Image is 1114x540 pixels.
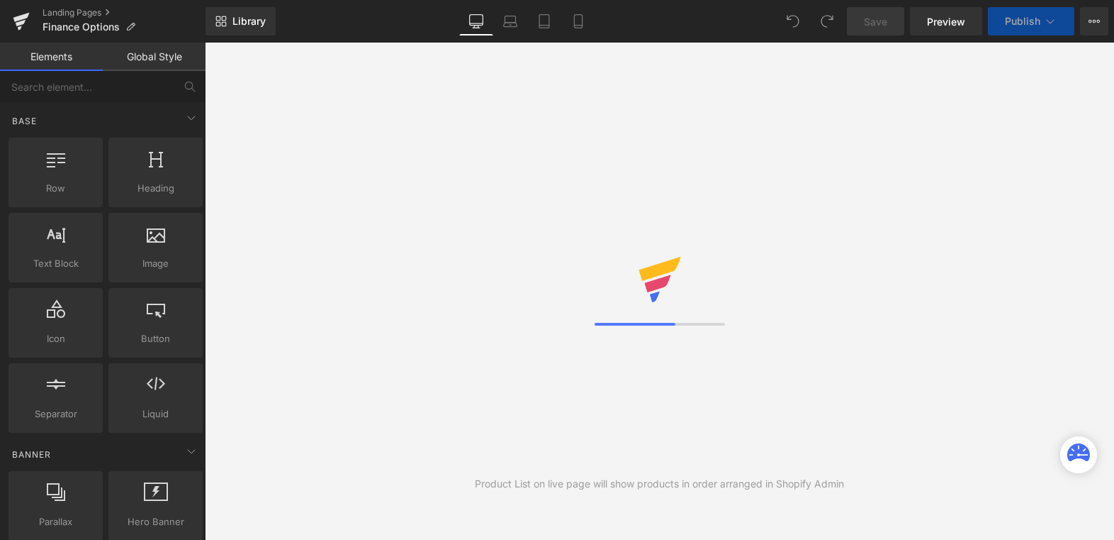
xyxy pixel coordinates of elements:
span: Separator [13,407,99,421]
a: Tablet [527,7,561,35]
span: Parallax [13,514,99,529]
span: Banner [11,448,52,461]
span: Image [113,256,198,271]
span: Button [113,331,198,346]
span: Publish [1005,16,1040,27]
button: More [1080,7,1108,35]
a: Desktop [459,7,493,35]
button: Redo [813,7,841,35]
span: Liquid [113,407,198,421]
span: Base [11,114,38,128]
span: Icon [13,331,99,346]
span: Preview [927,14,965,29]
span: Heading [113,181,198,196]
span: Text Block [13,256,99,271]
button: Publish [988,7,1074,35]
span: Row [13,181,99,196]
a: Landing Pages [43,7,206,18]
span: Finance Options [43,21,120,33]
button: Undo [779,7,807,35]
a: Laptop [493,7,527,35]
div: Product List on live page will show products in order arranged in Shopify Admin [475,476,844,492]
span: Library [232,15,266,28]
span: Hero Banner [113,514,198,529]
a: Preview [910,7,982,35]
span: Save [864,14,887,29]
a: New Library [206,7,276,35]
a: Mobile [561,7,595,35]
a: Global Style [103,43,206,71]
